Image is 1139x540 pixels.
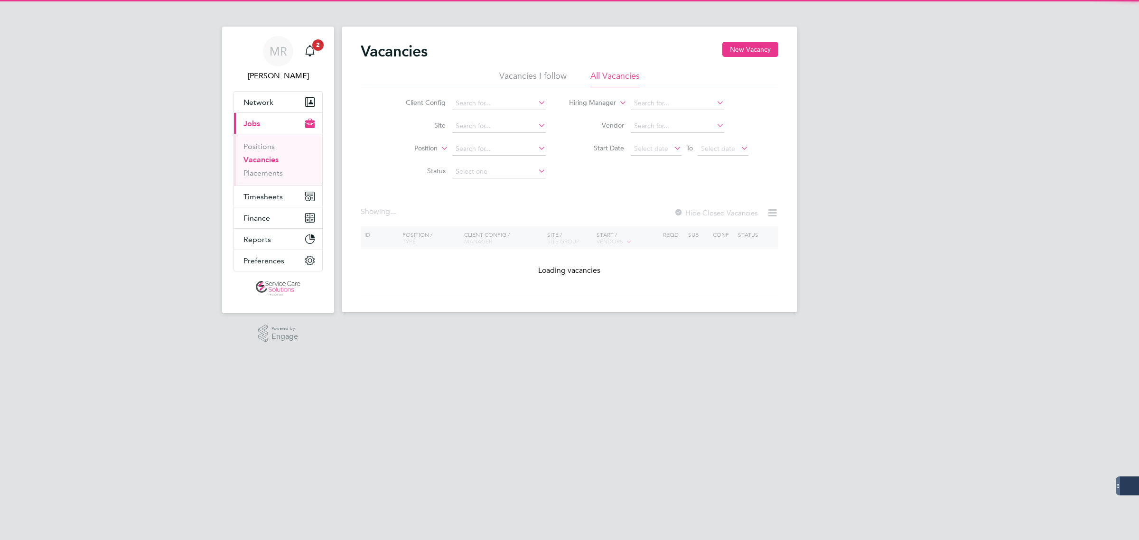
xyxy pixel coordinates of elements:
[300,36,319,66] a: 2
[234,134,322,186] div: Jobs
[234,186,322,207] button: Timesheets
[631,97,724,110] input: Search for...
[361,207,398,217] div: Showing
[452,97,546,110] input: Search for...
[234,250,322,271] button: Preferences
[312,39,324,51] span: 2
[361,42,428,61] h2: Vacancies
[271,325,298,333] span: Powered by
[233,70,323,82] span: Matt Robson
[391,167,446,175] label: Status
[243,235,271,244] span: Reports
[233,281,323,296] a: Go to home page
[390,207,396,216] span: ...
[270,45,287,57] span: MR
[683,142,696,154] span: To
[258,325,299,343] a: Powered byEngage
[243,192,283,201] span: Timesheets
[243,155,279,164] a: Vacancies
[271,333,298,341] span: Engage
[256,281,300,296] img: servicecare-logo-retina.png
[233,36,323,82] a: MR[PERSON_NAME]
[674,208,757,217] label: Hide Closed Vacancies
[234,207,322,228] button: Finance
[391,121,446,130] label: Site
[569,121,624,130] label: Vendor
[243,119,260,128] span: Jobs
[243,142,275,151] a: Positions
[234,92,322,112] button: Network
[499,70,567,87] li: Vacancies I follow
[452,120,546,133] input: Search for...
[383,144,438,153] label: Position
[452,142,546,156] input: Search for...
[452,165,546,178] input: Select one
[631,120,724,133] input: Search for...
[634,144,668,153] span: Select date
[243,168,283,177] a: Placements
[590,70,640,87] li: All Vacancies
[222,27,334,313] nav: Main navigation
[722,42,778,57] button: New Vacancy
[391,98,446,107] label: Client Config
[243,256,284,265] span: Preferences
[243,214,270,223] span: Finance
[701,144,735,153] span: Select date
[569,144,624,152] label: Start Date
[243,98,273,107] span: Network
[234,229,322,250] button: Reports
[234,113,322,134] button: Jobs
[561,98,616,108] label: Hiring Manager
